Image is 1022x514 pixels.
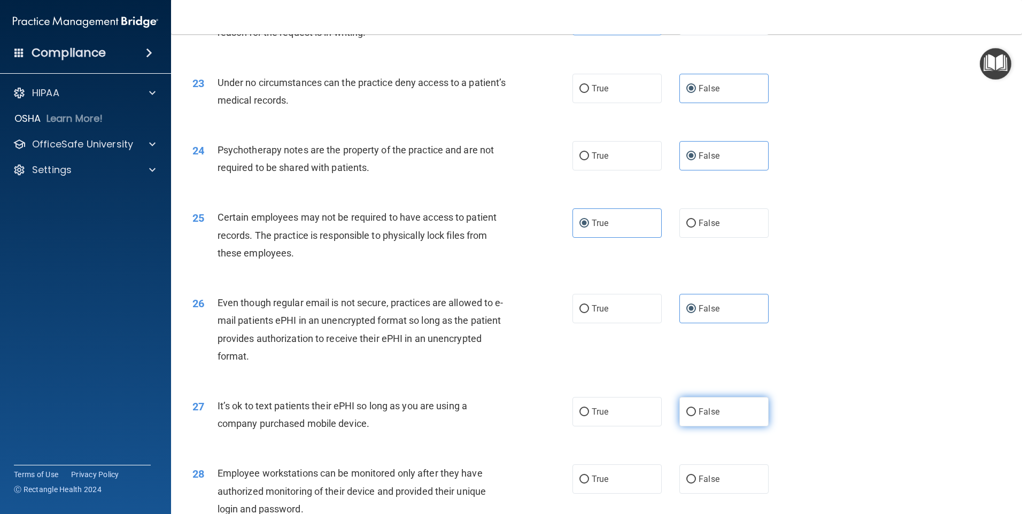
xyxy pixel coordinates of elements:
span: 27 [192,400,204,413]
span: False [699,407,719,417]
input: False [686,408,696,416]
iframe: Drift Widget Chat Controller [969,440,1009,481]
span: False [699,303,719,314]
p: HIPAA [32,87,59,99]
p: Settings [32,163,72,176]
span: True [592,303,608,314]
input: True [579,305,589,313]
span: Ⓒ Rectangle Health 2024 [14,484,102,495]
span: True [592,83,608,94]
input: True [579,85,589,93]
a: Privacy Policy [71,469,119,480]
input: False [686,476,696,484]
input: False [686,305,696,313]
input: True [579,476,589,484]
span: Employee workstations can be monitored only after they have authorized monitoring of their device... [218,468,486,514]
input: False [686,152,696,160]
span: Certain employees may not be required to have access to patient records. The practice is responsi... [218,212,497,258]
span: 23 [192,77,204,90]
span: True [592,218,608,228]
span: 28 [192,468,204,480]
input: True [579,408,589,416]
a: Settings [13,163,156,176]
span: Under no circumstances can the practice deny access to a patient’s medical records. [218,77,506,106]
span: False [699,151,719,161]
p: Learn More! [47,112,103,125]
span: True [592,407,608,417]
p: OfficeSafe University [32,138,133,151]
span: Even though regular email is not secure, practices are allowed to e-mail patients ePHI in an unen... [218,297,504,362]
span: True [592,474,608,484]
span: False [699,218,719,228]
span: 26 [192,297,204,310]
span: It’s ok to text patients their ePHI so long as you are using a company purchased mobile device. [218,400,467,429]
span: Psychotherapy notes are the property of the practice and are not required to be shared with patie... [218,144,494,173]
img: PMB logo [13,11,158,33]
button: Open Resource Center [980,48,1011,80]
h4: Compliance [32,45,106,60]
a: OfficeSafe University [13,138,156,151]
input: True [579,152,589,160]
input: False [686,220,696,228]
span: 24 [192,144,204,157]
span: 25 [192,212,204,224]
span: True [592,151,608,161]
input: False [686,85,696,93]
p: OSHA [14,112,41,125]
span: False [699,474,719,484]
a: Terms of Use [14,469,58,480]
span: False [699,83,719,94]
input: True [579,220,589,228]
a: HIPAA [13,87,156,99]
